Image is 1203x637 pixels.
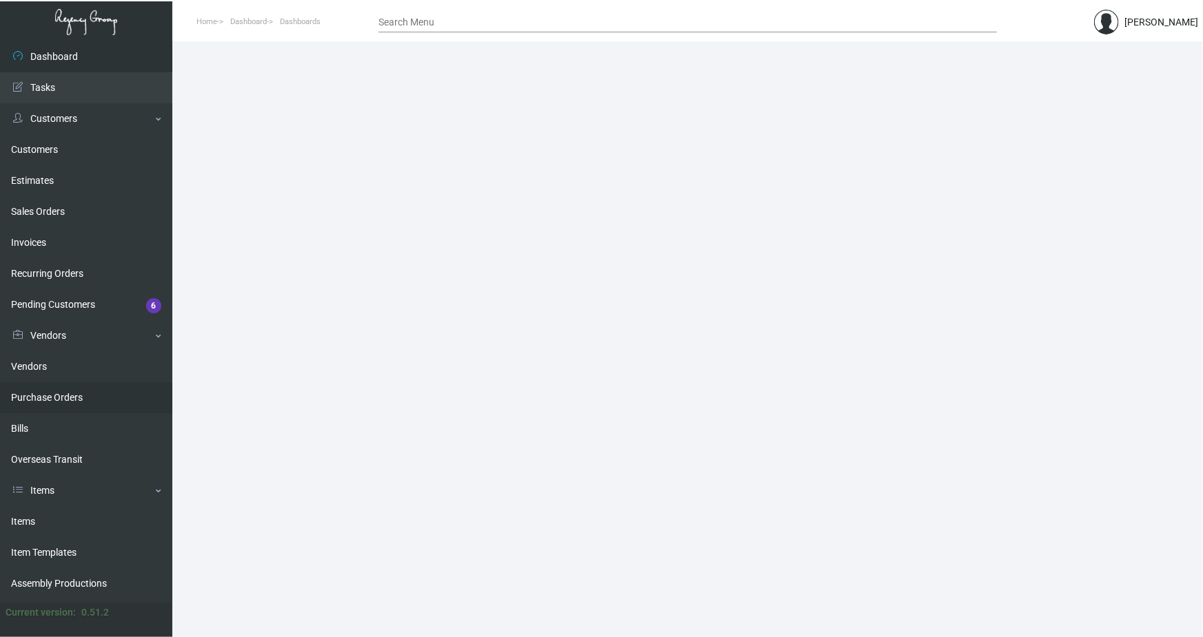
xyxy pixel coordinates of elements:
[1094,10,1119,34] img: admin@bootstrapmaster.com
[6,605,76,620] div: Current version:
[81,605,109,620] div: 0.51.2
[1124,15,1198,30] div: [PERSON_NAME]
[230,17,267,26] span: Dashboard
[196,17,217,26] span: Home
[280,17,321,26] span: Dashboards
